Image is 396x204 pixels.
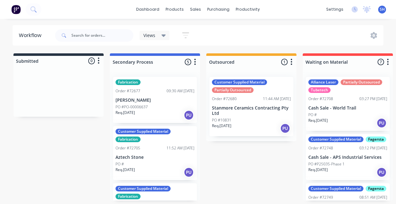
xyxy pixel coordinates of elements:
[366,137,386,142] div: Fagersta
[71,29,133,42] input: Search for orders...
[380,7,385,12] span: SH
[323,5,347,14] div: settings
[209,77,293,136] div: Customer Supplied MaterialPartially OutsourcedOrder #7268011:44 AM [DATE]Stanmore Ceramics Contra...
[116,79,141,85] div: Fabrication
[116,155,194,160] p: Aztech Stone
[204,5,233,14] div: purchasing
[187,5,204,14] div: sales
[308,79,338,85] div: Alliance Laser
[233,5,263,14] div: productivity
[116,194,141,199] div: Fabrication
[184,110,194,120] div: PU
[162,5,187,14] div: products
[377,118,387,128] div: PU
[116,145,140,151] div: Order #72705
[308,186,363,191] div: Customer Supplied Material
[359,96,387,102] div: 03:27 PM [DATE]
[308,112,317,118] p: PO #
[116,98,194,103] p: [PERSON_NAME]
[116,167,135,173] p: Req. [DATE]
[308,137,363,142] div: Customer Supplied Material
[308,195,333,200] div: Order #72749
[308,161,345,167] p: PO #P25035-Phase 1
[308,105,387,111] p: Cash Sale - World Trail
[113,77,197,123] div: FabricationOrder #7267709:30 AM [DATE][PERSON_NAME]PO #PO-00006637Req.[DATE]PU
[263,96,291,102] div: 11:44 AM [DATE]
[116,110,135,115] p: Req. [DATE]
[308,118,328,123] p: Req. [DATE]
[341,79,382,85] div: Partially Outsourced
[308,87,331,93] div: Tubetech
[306,134,390,180] div: Customer Supplied MaterialFagerstaOrder #7274803:12 PM [DATE]Cash Sale - APS Industrial ServicesP...
[308,145,333,151] div: Order #72748
[116,104,148,110] p: PO #PO-00006637
[212,96,237,102] div: Order #72680
[306,77,390,131] div: Alliance LaserPartially OutsourcedTubetechOrder #7270803:27 PM [DATE]Cash Sale - World TrailPO #R...
[116,137,141,142] div: Fabrication
[212,105,291,116] p: Stanmore Ceramics Contracting Pty Ltd
[377,167,387,177] div: PU
[113,126,197,180] div: Customer Supplied MaterialFabricationOrder #7270511:52 AM [DATE]Aztech StonePO #Req.[DATE]PU
[167,88,194,94] div: 09:30 AM [DATE]
[308,155,387,160] p: Cash Sale - APS Industrial Services
[359,195,387,200] div: 08:51 AM [DATE]
[184,167,194,177] div: PU
[212,123,231,129] p: Req. [DATE]
[116,186,171,191] div: Customer Supplied Material
[116,161,124,167] p: PO #
[280,123,290,133] div: PU
[19,32,44,39] div: Workflow
[366,186,386,191] div: Fagersta
[143,32,155,39] span: Views
[308,167,328,173] p: Req. [DATE]
[359,145,387,151] div: 03:12 PM [DATE]
[212,87,254,93] div: Partially Outsourced
[167,145,194,151] div: 11:52 AM [DATE]
[133,5,162,14] a: dashboard
[116,88,140,94] div: Order #72677
[212,117,231,123] p: PO #10831
[11,5,21,14] img: Factory
[308,96,333,102] div: Order #72708
[212,79,267,85] div: Customer Supplied Material
[116,129,171,134] div: Customer Supplied Material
